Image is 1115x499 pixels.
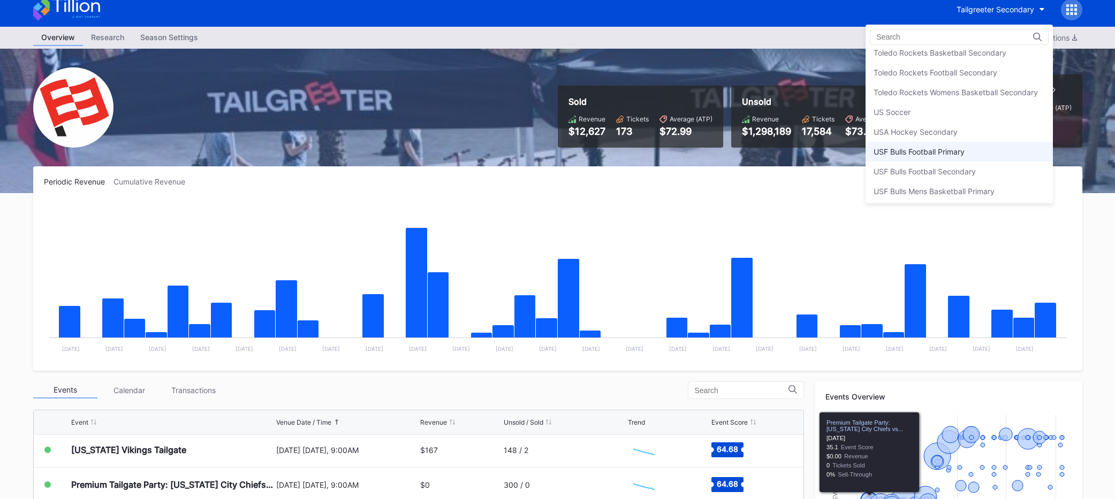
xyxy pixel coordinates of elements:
div: US Soccer [874,108,911,117]
div: Toledo Rockets Basketball Secondary [874,48,1006,57]
input: Search [877,33,970,41]
div: USF Bulls Mens Basketball Primary [874,187,995,196]
div: USF Bulls Football Primary [874,147,965,156]
div: Toledo Rockets Football Secondary [874,68,997,77]
div: USF Bulls Football Secondary [874,167,976,176]
div: Toledo Rockets Womens Basketball Secondary [874,88,1038,97]
div: USA Hockey Secondary [874,127,958,136]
